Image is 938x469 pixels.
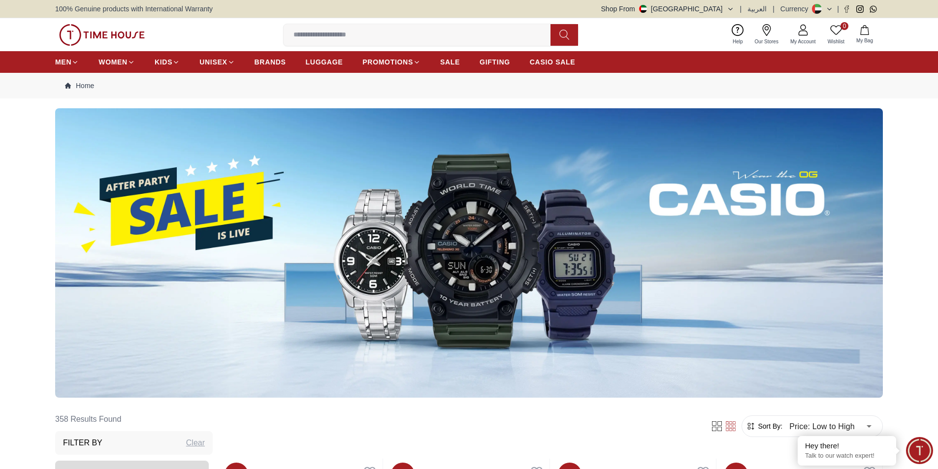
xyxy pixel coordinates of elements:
span: Wishlist [824,38,848,45]
span: BRANDS [255,57,286,67]
span: SALE [440,57,460,67]
button: Shop From[GEOGRAPHIC_DATA] [601,4,734,14]
span: PROMOTIONS [362,57,413,67]
span: KIDS [155,57,172,67]
a: WOMEN [98,53,135,71]
button: My Bag [850,23,879,46]
a: Facebook [843,5,850,13]
img: United Arab Emirates [639,5,647,13]
div: Clear [186,437,205,449]
div: Hey there! [805,441,889,451]
nav: Breadcrumb [55,73,883,98]
a: Whatsapp [870,5,877,13]
span: | [837,4,839,14]
a: UNISEX [199,53,234,71]
a: BRANDS [255,53,286,71]
h6: 358 Results Found [55,407,213,431]
div: Chat Widget [906,437,933,464]
a: CASIO SALE [530,53,576,71]
span: GIFTING [480,57,510,67]
a: KIDS [155,53,180,71]
a: Help [727,22,749,47]
a: MEN [55,53,79,71]
p: Talk to our watch expert! [805,452,889,460]
span: My Bag [852,37,877,44]
div: Price: Low to High [782,412,878,440]
span: UNISEX [199,57,227,67]
button: Sort By: [746,421,782,431]
a: Instagram [856,5,864,13]
span: WOMEN [98,57,128,67]
span: | [773,4,775,14]
img: ... [55,108,883,398]
div: Currency [780,4,812,14]
span: Our Stores [751,38,782,45]
a: GIFTING [480,53,510,71]
a: PROMOTIONS [362,53,420,71]
span: 0 [841,22,848,30]
a: 0Wishlist [822,22,850,47]
span: Help [729,38,747,45]
span: My Account [786,38,820,45]
span: CASIO SALE [530,57,576,67]
button: العربية [747,4,767,14]
a: Our Stores [749,22,784,47]
a: Home [65,81,94,91]
h3: Filter By [63,437,102,449]
span: 100% Genuine products with International Warranty [55,4,213,14]
a: SALE [440,53,460,71]
a: LUGGAGE [306,53,343,71]
span: | [740,4,742,14]
span: Sort By: [756,421,782,431]
span: MEN [55,57,71,67]
img: ... [59,24,145,46]
span: LUGGAGE [306,57,343,67]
